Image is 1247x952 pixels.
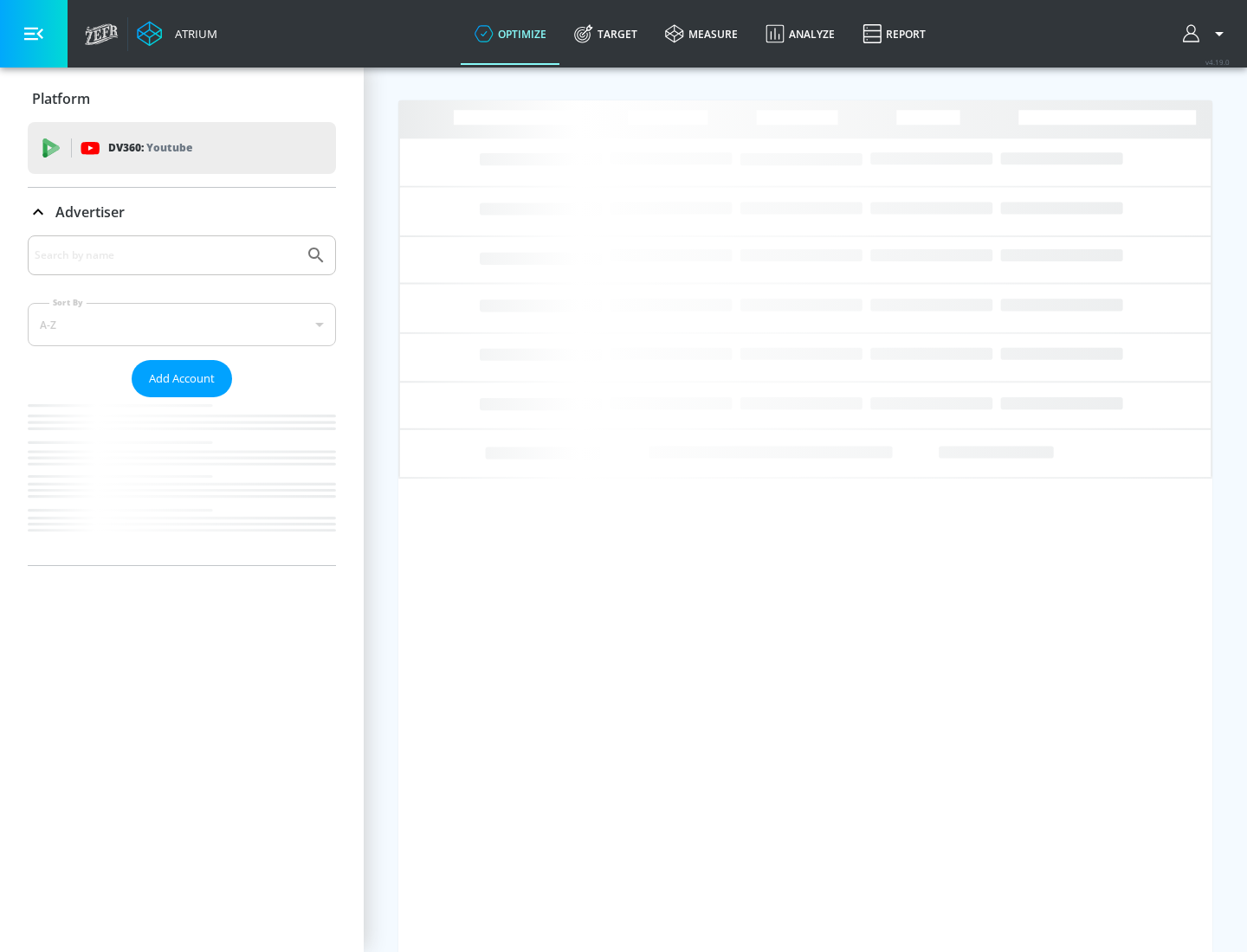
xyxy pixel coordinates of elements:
a: Report [849,3,940,65]
a: optimize [461,3,560,65]
div: Advertiser [28,188,336,236]
div: Atrium [168,26,217,42]
p: DV360: [108,138,192,158]
a: Analyze [752,3,849,65]
button: Add Account [132,360,232,397]
div: DV360: Youtube [28,122,336,174]
label: Sort By [49,297,87,308]
p: Advertiser [55,203,125,222]
span: v 4.19.0 [1205,57,1230,67]
a: Atrium [137,21,217,47]
div: A-Z [28,303,336,346]
p: Youtube [146,138,192,157]
div: Platform [28,74,336,123]
input: Search by name [35,244,297,267]
span: Add Account [149,369,215,389]
div: Advertiser [28,235,336,565]
a: measure [651,3,752,65]
nav: list of Advertiser [28,397,336,565]
a: Target [560,3,651,65]
p: Platform [32,89,90,108]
